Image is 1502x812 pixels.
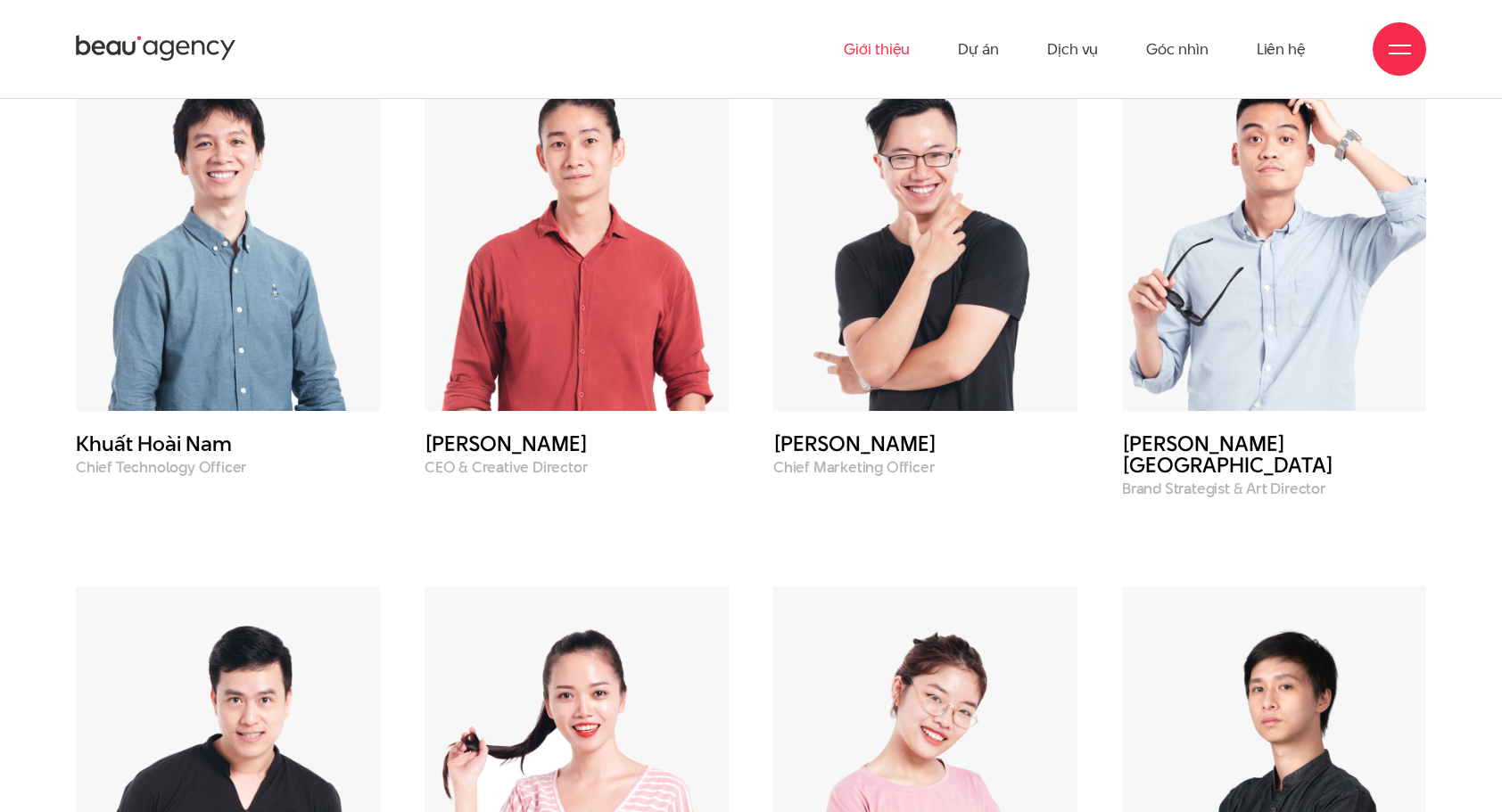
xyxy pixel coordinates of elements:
h3: [PERSON_NAME] [425,433,729,455]
p: Chief Technology Officer [76,459,380,476]
img: Phạm Hoàng Hà [425,45,729,410]
p: Brand Strategist & Art Director [1122,480,1426,497]
p: CEO & Creative Director [425,459,729,476]
img: Nguyễn Cường Bách [773,45,1077,410]
h3: [PERSON_NAME][GEOGRAPHIC_DATA] [1122,433,1426,476]
h3: Khuất Hoài Nam [76,433,380,455]
h3: [PERSON_NAME] [773,433,1077,455]
img: Khuất Hoài Nam [76,45,380,410]
p: Chief Marketing Officer [773,459,1077,476]
img: Đào Hải Sơn [1122,45,1426,410]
